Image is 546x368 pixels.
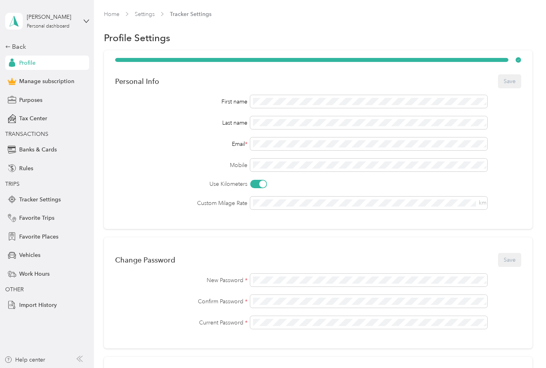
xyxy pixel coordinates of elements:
span: Banks & Cards [19,145,57,154]
span: Purposes [19,96,42,104]
div: First name [115,97,248,106]
span: Tracker Settings [19,195,61,204]
span: Vehicles [19,251,40,259]
label: Current Password [115,318,248,327]
div: Back [5,42,85,52]
a: Home [104,11,120,18]
label: Mobile [115,161,248,169]
div: Personal Info [115,77,159,86]
span: OTHER [5,286,24,293]
span: Favorite Places [19,233,58,241]
div: [PERSON_NAME] [27,13,77,21]
div: Change Password [115,256,175,264]
span: Profile [19,59,36,67]
span: Tracker Settings [170,10,211,18]
span: TRANSACTIONS [5,131,48,137]
div: Last name [115,119,248,127]
button: Help center [4,356,45,364]
span: Import History [19,301,57,309]
h1: Profile Settings [104,34,170,42]
span: km [479,199,486,206]
span: Work Hours [19,270,50,278]
label: Confirm Password [115,297,248,306]
iframe: Everlance-gr Chat Button Frame [501,323,546,368]
span: Tax Center [19,114,47,123]
label: New Password [115,276,248,284]
span: Favorite Trips [19,214,54,222]
a: Settings [135,11,155,18]
div: Personal dashboard [27,24,70,29]
div: Email [115,140,248,148]
span: Manage subscription [19,77,74,86]
label: Custom Milage Rate [115,199,248,207]
span: Rules [19,164,33,173]
span: TRIPS [5,181,20,187]
label: Use Kilometers [115,180,248,188]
